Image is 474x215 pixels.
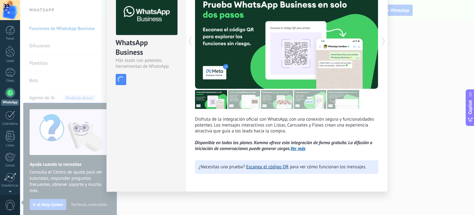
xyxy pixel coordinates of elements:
[1,100,19,105] div: WhatsApp
[294,90,326,109] img: tour_image_62c9952fc9cf984da8d1d2aa2c453724.png
[1,59,19,63] div: Leads
[290,146,306,152] a: Ver más
[1,37,19,41] div: Panel
[116,58,177,69] div: Más leads con potentes herramientas de WhatsApp
[1,144,19,148] div: Listas
[246,164,289,170] a: Escanea el código QR
[228,90,260,109] img: tour_image_cc27419dad425b0ae96c2716632553fa.png
[195,90,227,109] img: tour_image_7a4924cebc22ed9e3259523e50fe4fd6.png
[290,164,366,170] span: para ver cómo funcionan los mensajes.
[116,38,177,58] div: WhatsApp Business
[1,79,19,83] div: Chats
[199,164,245,170] span: ¿Necesitas una prueba?
[195,140,372,152] i: Disponible en todos los planes. Kommo ofrece esta integración de forma gratuita. La difusión o in...
[467,100,473,114] span: Copilot
[1,164,19,168] div: Correo
[1,184,19,188] div: Estadísticas
[261,90,293,109] img: tour_image_1009fe39f4f058b759f0df5a2b7f6f06.png
[195,116,378,152] p: Disfruta de la integración oficial con WhatsApp, con una conexión segura y funcionalidades potent...
[327,90,359,109] img: tour_image_cc377002d0016b7ebaeb4dbe65cb2175.png
[1,122,19,126] div: Calendario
